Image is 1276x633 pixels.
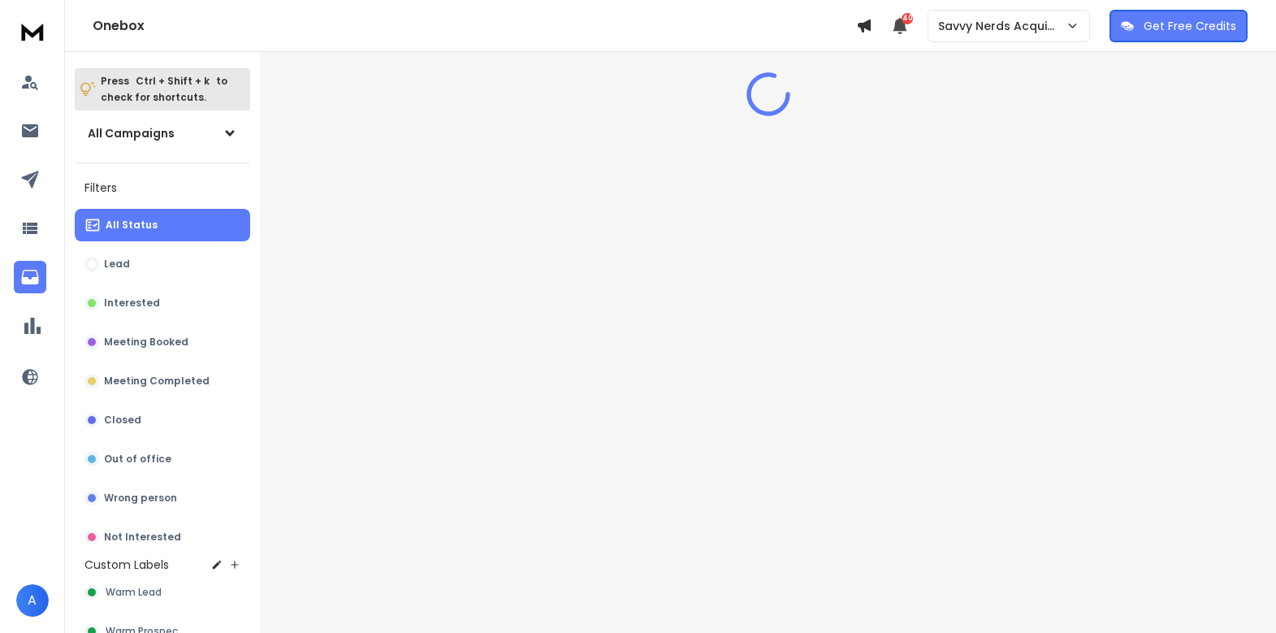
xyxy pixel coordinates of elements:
span: Warm Lead [106,586,162,599]
button: Not Interested [75,521,250,553]
button: All Campaigns [75,117,250,150]
p: Out of office [104,453,171,466]
button: Meeting Booked [75,326,250,358]
p: Meeting Completed [104,375,210,388]
p: Interested [104,297,160,310]
h3: Filters [75,176,250,199]
button: Interested [75,287,250,319]
p: Meeting Booked [104,336,188,349]
p: Lead [104,258,130,271]
p: Closed [104,414,141,427]
p: Wrong person [104,492,177,505]
p: Press to check for shortcuts. [101,73,227,106]
button: Meeting Completed [75,365,250,397]
h1: Onebox [93,16,856,36]
button: All Status [75,209,250,241]
h3: Custom Labels [84,557,169,573]
p: Savvy Nerds Acquisition [938,18,1066,34]
p: Not Interested [104,531,181,544]
p: Get Free Credits [1144,18,1236,34]
button: Lead [75,248,250,280]
button: Out of office [75,443,250,475]
button: Wrong person [75,482,250,514]
button: A [16,584,49,617]
button: Warm Lead [75,576,250,609]
span: Ctrl + Shift + k [133,72,212,90]
span: 40 [902,13,913,24]
p: All Status [106,219,158,232]
button: Get Free Credits [1109,10,1248,42]
img: logo [16,16,49,46]
h1: All Campaigns [88,125,175,141]
button: Closed [75,404,250,436]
